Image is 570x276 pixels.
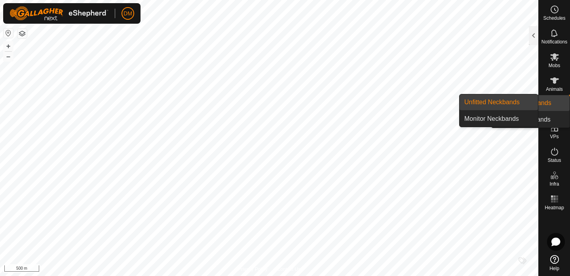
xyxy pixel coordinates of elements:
span: VPs [550,134,559,139]
a: Unfitted Neckbands [460,94,538,110]
button: + [4,41,13,51]
span: Help [549,266,559,271]
span: Monitor Neckbands [464,114,519,124]
span: Mobs [549,63,560,68]
button: Map Layers [17,29,27,38]
a: Contact Us [277,266,300,273]
span: Animals [546,87,563,92]
span: DM [123,9,132,18]
span: Schedules [543,16,565,21]
span: Infra [549,182,559,186]
a: Help [539,252,570,274]
button: Reset Map [4,28,13,38]
span: Status [547,158,561,163]
span: Notifications [541,39,567,44]
a: Privacy Policy [238,266,268,273]
img: Gallagher Logo [9,6,108,21]
button: – [4,52,13,61]
span: Heatmap [545,205,564,210]
a: Monitor Neckbands [460,111,538,127]
span: Unfitted Neckbands [464,98,520,107]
